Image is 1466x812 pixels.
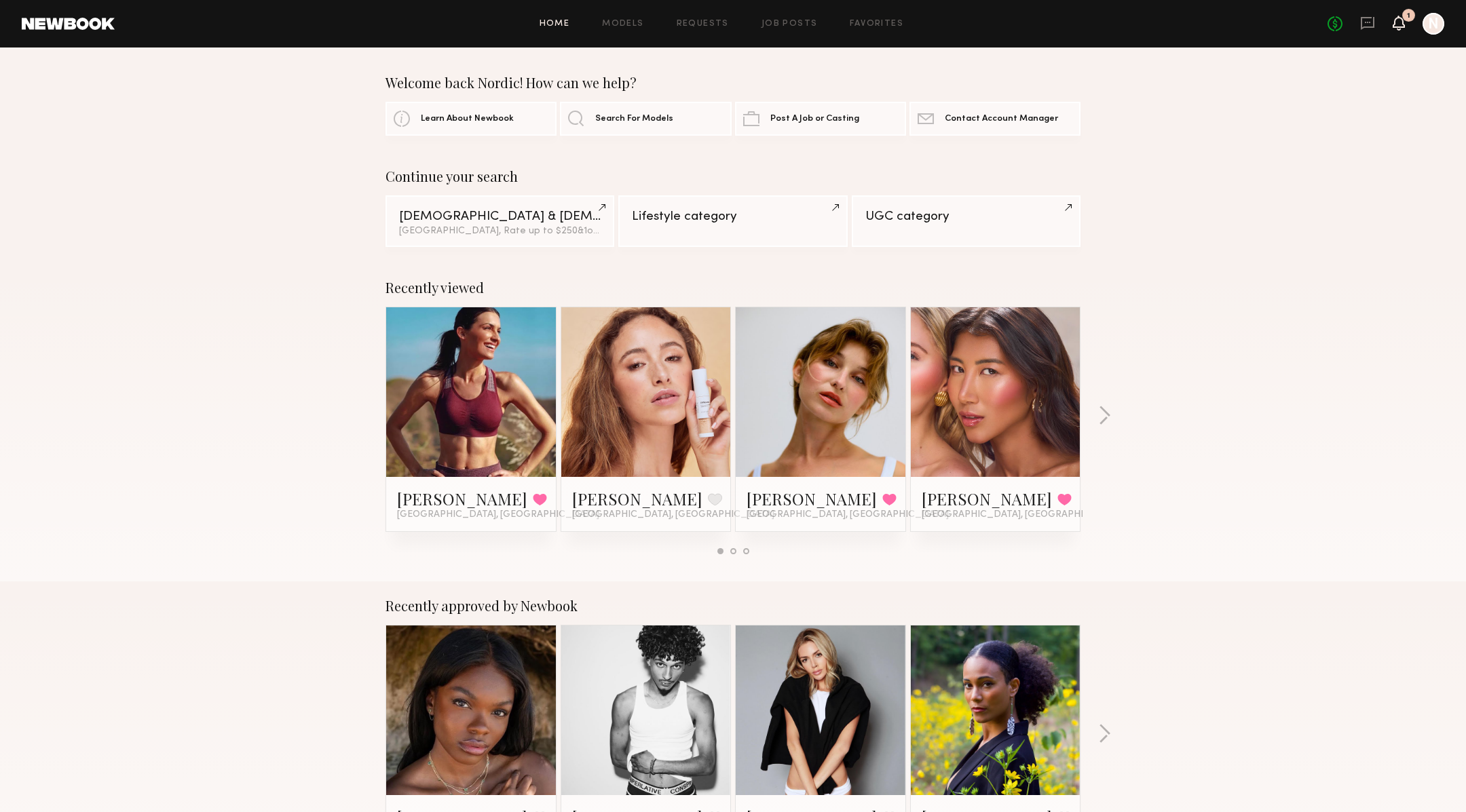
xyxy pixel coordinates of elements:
a: Favorites [850,20,903,28]
span: Learn About Newbook [421,115,514,123]
div: UGC category [865,210,1067,223]
span: [GEOGRAPHIC_DATA], [GEOGRAPHIC_DATA] [747,509,949,520]
a: Search For Models [560,102,731,136]
div: Recently approved by Newbook [386,598,1080,614]
span: Search For Models [595,115,673,123]
a: Models [602,20,643,28]
div: 1 [1407,12,1410,20]
span: & 1 other filter [578,227,636,235]
span: Contact Account Manager [945,115,1058,123]
a: N [1423,13,1444,35]
span: [GEOGRAPHIC_DATA], [GEOGRAPHIC_DATA] [572,509,774,520]
div: [GEOGRAPHIC_DATA], Rate up to $250 [399,227,601,236]
a: Lifestyle category [618,195,847,247]
a: [PERSON_NAME] [747,488,877,509]
div: [DEMOGRAPHIC_DATA] & [DEMOGRAPHIC_DATA] Models [399,210,601,223]
a: Requests [677,20,729,28]
span: [GEOGRAPHIC_DATA], [GEOGRAPHIC_DATA] [397,509,599,520]
a: UGC category [852,195,1080,247]
a: [PERSON_NAME] [922,488,1052,509]
span: [GEOGRAPHIC_DATA], [GEOGRAPHIC_DATA] [922,509,1124,520]
a: [DEMOGRAPHIC_DATA] & [DEMOGRAPHIC_DATA] Models[GEOGRAPHIC_DATA], Rate up to $250&1other filter [386,195,614,247]
div: Lifestyle category [632,210,833,223]
div: Continue your search [386,168,1080,185]
a: Job Posts [762,20,818,28]
a: [PERSON_NAME] [572,488,702,509]
a: Home [540,20,570,28]
div: Recently viewed [386,279,1080,296]
a: Contact Account Manager [909,102,1080,136]
a: Learn About Newbook [386,102,557,136]
span: Post A Job or Casting [770,115,859,123]
a: Post A Job or Casting [735,102,906,136]
div: Welcome back Nordic! How can we help? [386,75,1080,91]
a: [PERSON_NAME] [397,488,527,509]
